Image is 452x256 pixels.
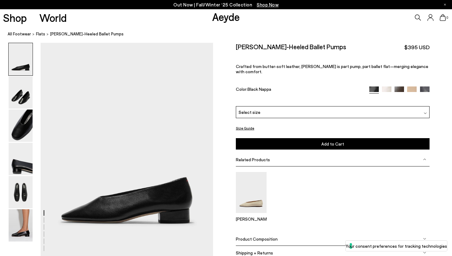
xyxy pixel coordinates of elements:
img: Delia Low-Heeled Ballet Pumps - Image 3 [9,110,33,142]
a: World [39,12,67,23]
div: Color: [236,86,363,94]
img: Delia Low-Heeled Ballet Pumps - Image 2 [9,76,33,109]
span: Black Nappa [248,86,271,92]
span: 0 [446,16,449,19]
a: 0 [440,14,446,21]
span: Shipping + Returns [236,250,273,255]
button: Add to Cart [236,138,430,150]
span: Crafted from butter-soft leather, [PERSON_NAME] is part pump, part ballet flat—merging elegance w... [236,64,428,74]
span: Navigate to /collections/new-in [257,2,279,7]
span: Select size [239,109,260,115]
a: Aeyde [212,10,240,23]
p: [PERSON_NAME] [236,216,267,222]
img: Delia Low-Heeled Ballet Pumps - Image 6 [9,209,33,242]
img: Delia Low-Heeled Ballet Pumps - Image 1 [9,43,33,75]
span: $395 USD [404,43,430,51]
button: Size Guide [236,124,254,132]
a: Shop [3,12,27,23]
a: Kirsten Ballet Flats [PERSON_NAME] [236,209,267,222]
a: All Footwear [8,31,31,37]
a: flats [36,31,45,37]
span: Product Composition [236,236,278,242]
h2: [PERSON_NAME]-Heeled Ballet Pumps [236,43,346,50]
img: Delia Low-Heeled Ballet Pumps - Image 5 [9,176,33,208]
img: svg%3E [424,112,427,115]
span: [PERSON_NAME]-Heeled Ballet Pumps [50,31,124,37]
nav: breadcrumb [8,26,452,43]
span: Related Products [236,157,270,162]
img: svg%3E [423,158,426,161]
img: Delia Low-Heeled Ballet Pumps - Image 4 [9,143,33,175]
img: svg%3E [423,237,426,240]
label: Your consent preferences for tracking technologies [346,243,447,249]
button: Your consent preferences for tracking technologies [346,241,447,251]
img: svg%3E [423,251,426,254]
span: flats [36,31,45,36]
span: Add to Cart [321,141,344,146]
img: Kirsten Ballet Flats [236,172,267,213]
p: Out Now | Fall/Winter ‘25 Collection [173,1,279,9]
